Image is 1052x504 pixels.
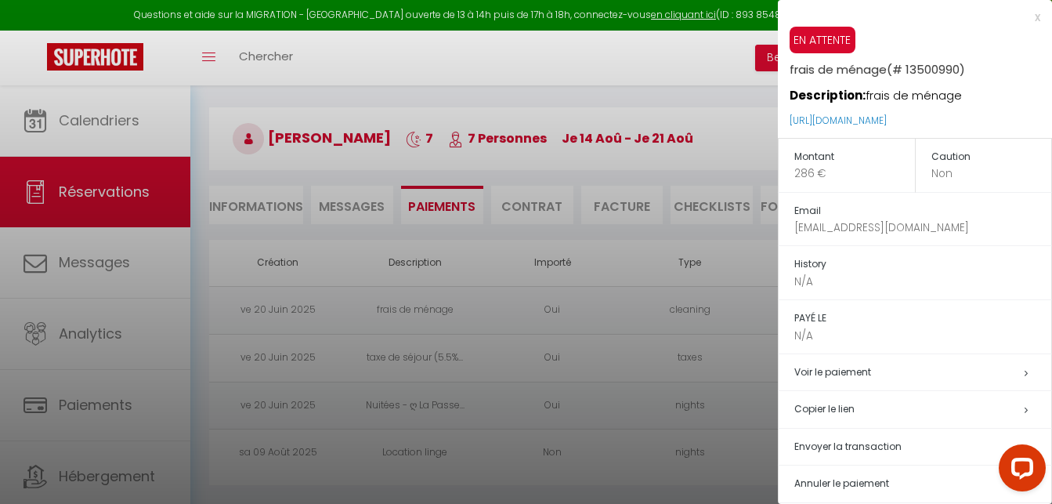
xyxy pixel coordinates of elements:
[790,53,1052,77] h5: frais de ménage
[794,165,915,182] p: 286 €
[794,202,1051,220] h5: Email
[794,256,1051,274] h5: History
[794,219,1051,236] p: [EMAIL_ADDRESS][DOMAIN_NAME]
[986,438,1052,504] iframe: LiveChat chat widget
[794,274,1051,290] p: N/A
[790,114,887,127] a: [URL][DOMAIN_NAME]
[794,148,915,166] h5: Montant
[931,165,1052,182] p: Non
[778,8,1040,27] div: x
[794,440,902,453] span: Envoyer la transaction
[794,310,1051,328] h5: PAYÉ LE
[887,61,965,78] span: (# 13500990)
[794,365,871,379] a: Voir le paiement
[794,328,1051,344] p: N/A
[790,87,866,103] strong: Description:
[794,401,1051,419] h5: Copier le lien
[931,148,1052,166] h5: Caution
[794,477,889,490] span: Annuler le paiement
[790,27,855,53] span: EN ATTENTE
[790,77,1052,105] p: frais de ménage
